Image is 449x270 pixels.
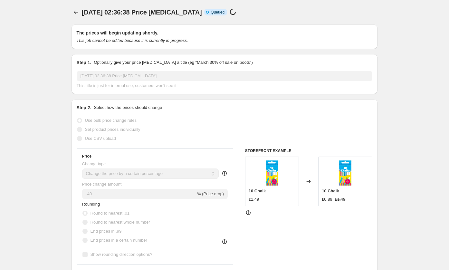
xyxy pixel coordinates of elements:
span: 10 Chalk [249,188,266,193]
img: HpxGSSjs_d7e966c5-ead2-4340-8a55-254932da99e5_80x.jpg [332,160,358,186]
img: HpxGSSjs_d7e966c5-ead2-4340-8a55-254932da99e5_80x.jpg [259,160,285,186]
span: Use bulk price change rules [85,118,137,123]
p: Select how the prices should change [94,104,162,111]
input: 30% off holiday sale [77,71,372,81]
input: -15 [82,189,196,199]
span: This title is just for internal use, customers won't see it [77,83,177,88]
h3: Price [82,154,91,159]
span: [DATE] 02:36:38 Price [MEDICAL_DATA] [82,9,202,16]
div: £0.89 [322,196,332,203]
p: Optionally give your price [MEDICAL_DATA] a title (eg "March 30% off sale on boots") [94,59,253,66]
span: Round to nearest whole number [91,220,150,225]
h2: Step 1. [77,59,91,66]
span: Use CSV upload [85,136,116,141]
span: Round to nearest .01 [91,211,129,216]
span: Price change amount [82,182,122,187]
span: Show rounding direction options? [91,252,152,257]
h2: Step 2. [77,104,91,111]
span: % (Price drop) [197,191,224,196]
div: £1.49 [249,196,259,203]
span: 10 Chalk [322,188,339,193]
strike: £1.49 [335,196,346,203]
span: Queued [211,10,224,15]
i: This job cannot be edited because it is currently in progress. [77,38,188,43]
h2: The prices will begin updating shortly. [77,30,372,36]
span: Set product prices individually [85,127,140,132]
span: Change type [82,161,106,166]
span: Rounding [82,202,100,207]
h6: STOREFRONT EXAMPLE [245,148,372,153]
button: Price change jobs [72,8,81,17]
span: End prices in a certain number [91,238,147,243]
div: help [221,170,228,177]
span: End prices in .99 [91,229,122,234]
